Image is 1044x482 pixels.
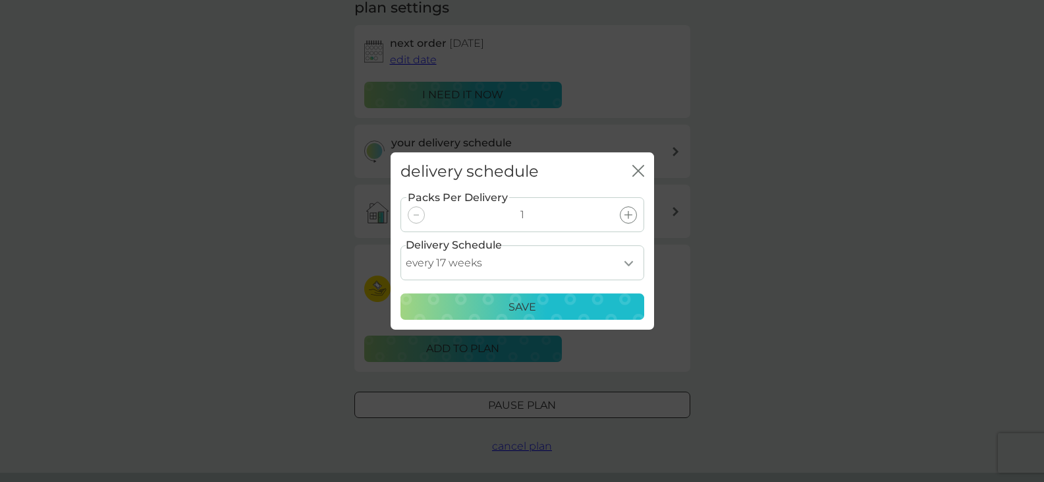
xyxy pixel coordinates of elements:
[406,189,509,206] label: Packs Per Delivery
[400,162,539,181] h2: delivery schedule
[400,293,644,320] button: Save
[508,299,536,316] p: Save
[632,165,644,179] button: close
[520,206,524,224] p: 1
[406,237,502,254] label: Delivery Schedule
